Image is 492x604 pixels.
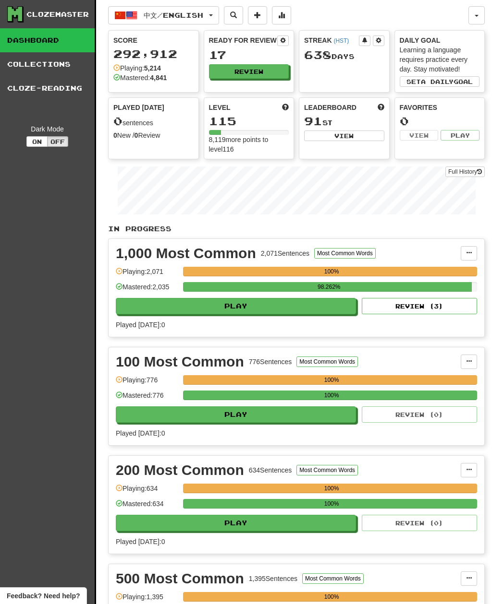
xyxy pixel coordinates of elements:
[186,267,477,276] div: 100%
[116,484,178,499] div: Playing: 634
[304,36,359,45] div: Streak
[144,11,203,19] span: 中文 / English
[400,36,480,45] div: Daily Goal
[296,356,358,367] button: Most Common Words
[272,6,291,24] button: More stats
[116,429,165,437] span: Played [DATE]: 0
[116,515,356,531] button: Play
[304,114,322,128] span: 91
[304,130,384,141] button: View
[400,115,480,127] div: 0
[26,136,48,147] button: On
[116,267,178,283] div: Playing: 2,071
[116,391,178,406] div: Mastered: 776
[113,115,194,128] div: sentences
[209,49,289,61] div: 17
[113,130,194,140] div: New / Review
[249,574,297,583] div: 1,395 Sentences
[400,45,480,74] div: Learning a language requires practice every day. Stay motivated!
[186,592,477,602] div: 100%
[113,36,194,45] div: Score
[249,357,292,367] div: 776 Sentences
[7,124,87,134] div: Dark Mode
[304,103,357,112] span: Leaderboard
[209,135,289,154] div: 8,119 more points to level 116
[113,103,164,112] span: Played [DATE]
[400,130,439,141] button: View
[108,6,219,24] button: 中文/English
[116,321,165,329] span: Played [DATE]: 0
[445,166,485,177] a: Full History
[261,249,309,258] div: 2,071 Sentences
[135,131,138,139] strong: 0
[113,131,117,139] strong: 0
[302,573,364,584] button: Most Common Words
[47,136,68,147] button: Off
[421,78,454,85] span: a daily
[362,406,477,423] button: Review (0)
[249,465,292,475] div: 634 Sentences
[113,48,194,60] div: 292,912
[116,375,178,391] div: Playing: 776
[209,64,289,79] button: Review
[362,515,477,531] button: Review (0)
[333,37,349,44] a: (HST)
[186,499,477,509] div: 100%
[441,130,480,141] button: Play
[314,248,376,259] button: Most Common Words
[186,375,477,385] div: 100%
[7,591,80,601] span: Open feedback widget
[400,103,480,112] div: Favorites
[116,406,356,423] button: Play
[113,63,161,73] div: Playing:
[209,103,231,112] span: Level
[113,114,123,128] span: 0
[296,465,358,475] button: Most Common Words
[113,73,167,83] div: Mastered:
[209,36,278,45] div: Ready for Review
[186,282,472,292] div: 98.262%
[116,571,244,586] div: 500 Most Common
[116,298,356,314] button: Play
[224,6,243,24] button: Search sentences
[248,6,267,24] button: Add sentence to collection
[186,484,477,493] div: 100%
[209,115,289,127] div: 115
[116,463,244,477] div: 200 Most Common
[400,76,480,87] button: Seta dailygoal
[378,103,384,112] span: This week in points, UTC
[116,499,178,515] div: Mastered: 634
[26,10,89,19] div: Clozemaster
[116,538,165,545] span: Played [DATE]: 0
[186,391,477,400] div: 100%
[304,48,332,61] span: 638
[150,74,167,82] strong: 4,841
[282,103,289,112] span: Score more points to level up
[304,49,384,61] div: Day s
[116,246,256,261] div: 1,000 Most Common
[362,298,477,314] button: Review (3)
[144,64,161,72] strong: 5,214
[108,224,485,234] p: In Progress
[116,355,244,369] div: 100 Most Common
[116,282,178,298] div: Mastered: 2,035
[304,115,384,128] div: st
